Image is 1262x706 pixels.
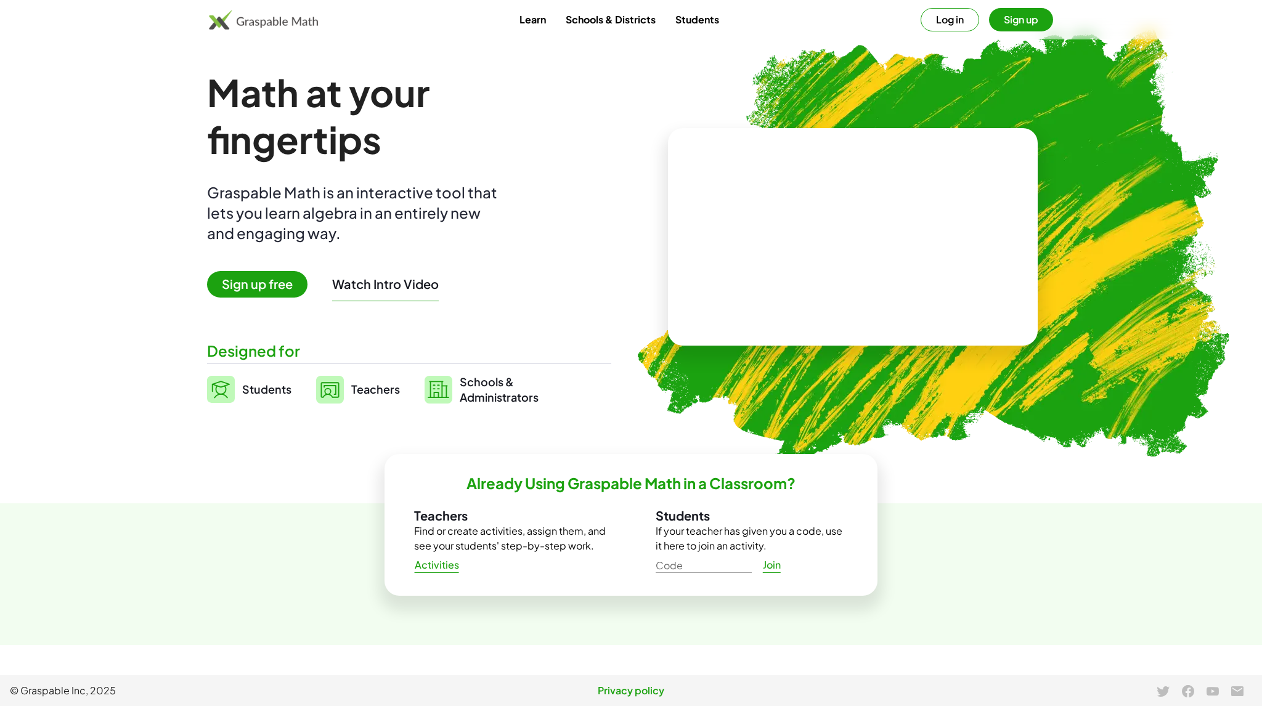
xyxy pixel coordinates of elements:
[351,382,400,396] span: Teachers
[207,271,307,298] span: Sign up free
[207,374,291,405] a: Students
[460,374,539,405] span: Schools & Administrators
[466,474,796,493] h2: Already Using Graspable Math in a Classroom?
[762,559,781,572] span: Join
[752,554,791,576] a: Join
[656,524,848,553] p: If your teacher has given you a code, use it here to join an activity.
[656,508,848,524] h3: Students
[510,8,556,31] a: Learn
[242,382,291,396] span: Students
[316,376,344,404] img: svg%3e
[424,683,838,698] a: Privacy policy
[556,8,666,31] a: Schools & Districts
[989,8,1053,31] button: Sign up
[10,683,424,698] span: © Graspable Inc, 2025
[760,191,945,283] video: What is this? This is dynamic math notation. Dynamic math notation plays a central role in how Gr...
[414,559,459,572] span: Activities
[425,376,452,404] img: svg%3e
[207,69,599,163] h1: Math at your fingertips
[921,8,979,31] button: Log in
[207,376,235,403] img: svg%3e
[666,8,729,31] a: Students
[414,508,606,524] h3: Teachers
[332,276,439,292] button: Watch Intro Video
[316,374,400,405] a: Teachers
[425,374,539,405] a: Schools &Administrators
[207,182,503,243] div: Graspable Math is an interactive tool that lets you learn algebra in an entirely new and engaging...
[207,341,611,361] div: Designed for
[404,554,469,576] a: Activities
[414,524,606,553] p: Find or create activities, assign them, and see your students' step-by-step work.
